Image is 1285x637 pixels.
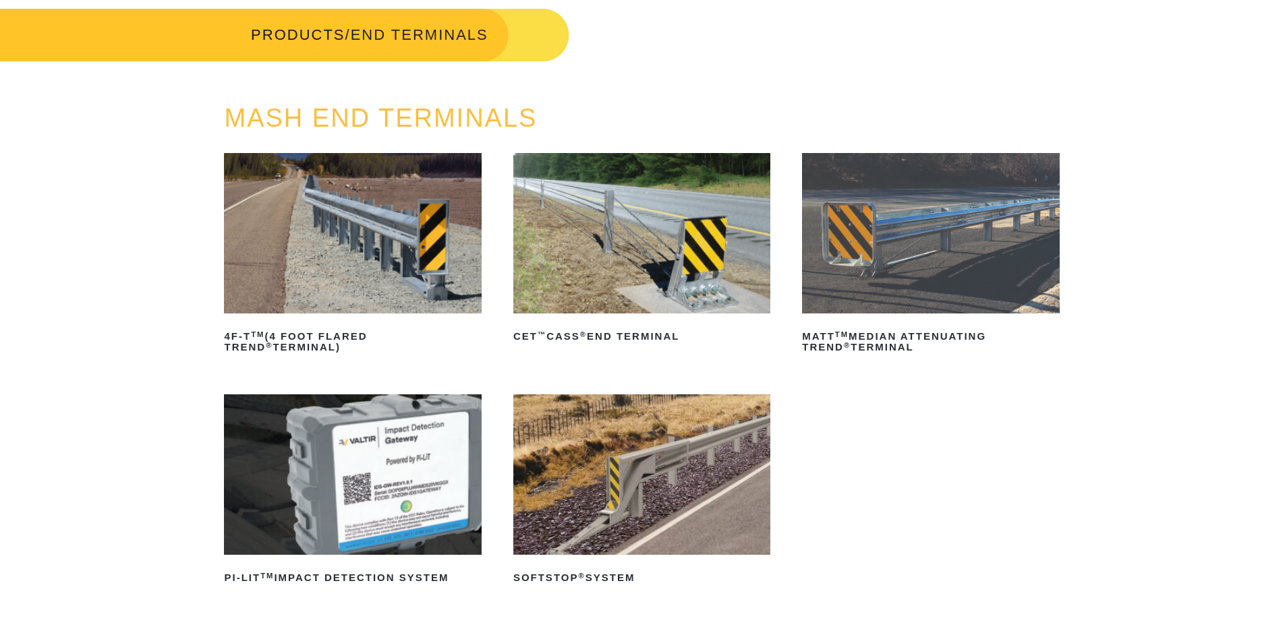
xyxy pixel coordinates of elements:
a: SoftStop®System [513,394,770,588]
img: SoftStop System End Terminal [513,394,770,555]
sup: TM [251,330,264,338]
h2: MATT Median Attenuating TREND Terminal [802,326,1059,358]
h2: SoftStop System [513,567,770,588]
sup: ® [578,572,585,580]
a: CET™CASS®End Terminal [513,153,770,347]
a: MASH END TERMINALS [224,104,537,132]
span: END TERMINALS [351,26,488,43]
sup: ™ [538,330,546,338]
sup: TM [260,572,274,580]
a: 4F-TTM(4 Foot Flared TREND®Terminal) [224,153,481,358]
a: PI-LITTMImpact Detection System [224,394,481,588]
sup: ® [844,341,851,349]
h2: 4F-T (4 Foot Flared TREND Terminal) [224,326,481,358]
h2: PI-LIT Impact Detection System [224,567,481,588]
a: MATTTMMedian Attenuating TREND®Terminal [802,153,1059,358]
sup: ® [580,330,587,338]
sup: ® [266,341,273,349]
a: PRODUCTS [251,26,345,43]
sup: TM [835,330,849,338]
h2: CET CASS End Terminal [513,326,770,347]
